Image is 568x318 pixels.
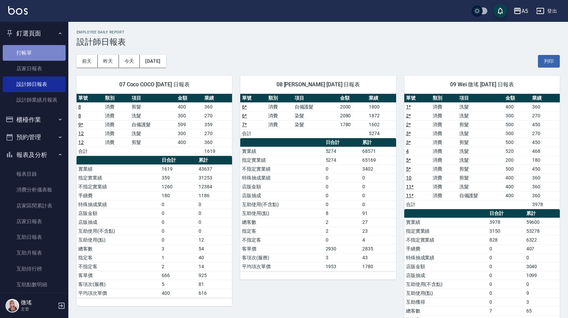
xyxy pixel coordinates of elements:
[530,147,560,156] td: 468
[404,94,431,103] th: 單號
[77,164,160,173] td: 實業績
[431,111,458,120] td: 消費
[3,128,66,146] button: 預約管理
[240,227,324,235] td: 指定客
[525,306,560,315] td: 65
[160,235,197,244] td: 0
[197,191,232,200] td: 1186
[488,253,525,262] td: 0
[78,104,81,110] a: 8
[77,209,160,218] td: 店販金額
[525,218,560,227] td: 59600
[240,262,324,271] td: 平均項次單價
[530,111,560,120] td: 270
[197,227,232,235] td: 0
[488,244,525,253] td: 0
[404,280,488,289] td: 互助使用(不含點)
[3,25,66,42] button: 釘選頁面
[530,182,560,191] td: 360
[130,138,176,147] td: 剪髮
[197,200,232,209] td: 0
[3,198,66,214] a: 店家區間累計表
[431,164,458,173] td: 消費
[5,299,19,313] img: Person
[530,200,560,209] td: 3978
[293,120,338,129] td: 染髮
[530,94,560,103] th: 業績
[324,182,361,191] td: 0
[361,138,396,147] th: 累計
[203,129,232,138] td: 270
[197,218,232,227] td: 0
[525,262,560,271] td: 3040
[78,140,84,145] a: 12
[530,129,560,138] td: 270
[98,55,119,68] button: 昨天
[3,146,66,164] button: 報表及分析
[404,235,488,244] td: 不指定實業績
[361,218,396,227] td: 27
[488,262,525,271] td: 0
[367,129,396,138] td: 5274
[103,129,130,138] td: 消費
[361,191,396,200] td: 0
[525,271,560,280] td: 1099
[176,120,203,129] td: 599
[504,173,530,182] td: 400
[324,235,361,244] td: 0
[324,218,361,227] td: 2
[361,253,396,262] td: 43
[525,209,560,218] th: 累計
[3,277,66,292] a: 互助點數明細
[504,191,530,200] td: 400
[77,94,232,156] table: a dense table
[324,253,361,262] td: 3
[504,94,530,103] th: 金額
[361,209,396,218] td: 91
[160,218,197,227] td: 0
[197,262,232,271] td: 14
[361,235,396,244] td: 4
[324,164,361,173] td: 0
[3,61,66,76] a: 店家日報表
[160,173,197,182] td: 359
[103,94,130,103] th: 類別
[431,94,458,103] th: 類別
[404,289,488,298] td: 互助使用(點)
[77,30,560,34] h2: Employee Daily Report
[525,289,560,298] td: 9
[240,156,324,164] td: 指定實業績
[504,156,530,164] td: 200
[78,113,81,118] a: 8
[176,138,203,147] td: 400
[160,280,197,289] td: 5
[525,280,560,289] td: 0
[530,102,560,111] td: 360
[160,244,197,253] td: 3
[488,271,525,280] td: 0
[293,111,338,120] td: 染髮
[160,191,197,200] td: 180
[530,120,560,129] td: 450
[431,129,458,138] td: 消費
[525,244,560,253] td: 407
[176,94,203,103] th: 金額
[404,227,488,235] td: 指定實業績
[361,147,396,156] td: 68571
[140,55,166,68] button: [DATE]
[338,102,367,111] td: 2000
[458,164,504,173] td: 剪髮
[240,138,396,271] table: a dense table
[458,102,504,111] td: 洗髮
[77,280,160,289] td: 客項次(服務)
[77,191,160,200] td: 手續費
[130,102,176,111] td: 剪髮
[160,262,197,271] td: 2
[130,120,176,129] td: 自備護髮
[404,94,560,209] table: a dense table
[361,200,396,209] td: 0
[267,120,293,129] td: 消費
[431,102,458,111] td: 消費
[367,111,396,120] td: 1872
[324,173,361,182] td: 0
